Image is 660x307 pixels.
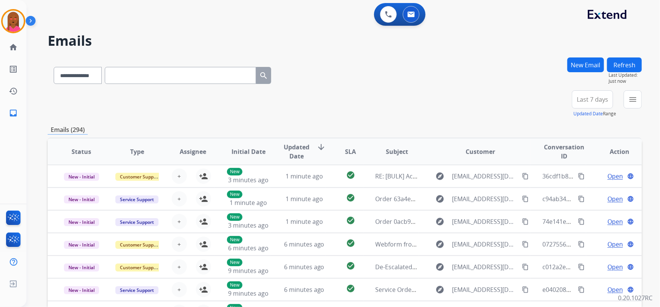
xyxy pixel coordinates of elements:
mat-icon: check_circle [346,239,355,248]
mat-icon: content_copy [522,218,529,225]
mat-icon: check_circle [346,171,355,180]
span: + [177,262,181,271]
span: Just now [609,78,642,84]
span: 6 minutes ago [284,263,325,271]
span: RE: [BULK] Action required: Extend claim approved for replacement [376,172,567,180]
mat-icon: person_add [199,172,208,181]
span: Service Support [115,286,158,294]
span: [EMAIL_ADDRESS][DOMAIN_NAME] [452,217,518,226]
span: + [177,217,181,226]
mat-icon: language [627,264,634,270]
mat-icon: person_add [199,194,208,203]
span: Updated Date [283,143,311,161]
span: 9 minutes ago [228,289,269,298]
span: Open [607,217,623,226]
button: Refresh [607,57,642,72]
button: New Email [567,57,604,72]
span: + [177,172,181,181]
h2: Emails [48,33,642,48]
span: Open [607,285,623,294]
button: + [172,169,187,184]
th: Action [586,138,642,165]
span: Range [573,110,616,117]
mat-icon: history [9,87,18,96]
span: + [177,240,181,249]
mat-icon: menu [628,95,637,104]
span: 74e141e5-8a5a-40ab-9a52-fbadafd4ab6e [542,217,658,226]
span: Assignee [180,147,206,156]
span: c012a2ea-9c1b-452b-8321-c9d98729afb3 [542,263,658,271]
mat-icon: arrow_downward [317,143,326,152]
button: + [172,214,187,229]
p: Emails (294) [48,125,88,135]
mat-icon: explore [436,285,445,294]
mat-icon: content_copy [522,173,529,180]
span: + [177,285,181,294]
span: [EMAIL_ADDRESS][DOMAIN_NAME] [452,262,518,271]
span: + [177,194,181,203]
span: Last 7 days [577,98,608,101]
span: Service Support [115,195,158,203]
mat-icon: explore [436,172,445,181]
span: 1 minute ago [286,217,323,226]
p: New [227,281,242,289]
span: Subject [386,147,408,156]
mat-icon: person_add [199,285,208,294]
button: + [172,259,187,274]
mat-icon: content_copy [578,195,585,202]
span: e040208b-6c37-4295-a448-8ecfaa22324a [542,285,657,294]
span: 1 minute ago [286,172,323,180]
p: New [227,259,242,266]
span: [EMAIL_ADDRESS][DOMAIN_NAME] [452,285,518,294]
mat-icon: content_copy [522,286,529,293]
span: 3 minutes ago [228,176,269,184]
mat-icon: content_copy [578,241,585,248]
span: Status [71,147,91,156]
button: Updated Date [573,111,603,117]
mat-icon: person_add [199,240,208,249]
mat-icon: search [259,71,268,80]
mat-icon: home [9,43,18,52]
mat-icon: language [627,286,634,293]
mat-icon: explore [436,240,445,249]
span: 0727556c-f63c-49dc-afb6-850dc5c8e614 [542,240,655,248]
span: New - Initial [64,264,99,271]
span: 9 minutes ago [228,267,269,275]
mat-icon: explore [436,262,445,271]
p: New [227,213,242,221]
span: New - Initial [64,241,99,249]
button: + [172,191,187,206]
span: c94ab344-06fe-4016-a118-e34e024bd9c2 [542,195,658,203]
span: Open [607,172,623,181]
span: Customer [466,147,495,156]
span: Customer Support [115,264,165,271]
span: [EMAIL_ADDRESS][DOMAIN_NAME] [452,172,518,181]
span: Open [607,194,623,203]
span: Service Order d979a995-c62b-44c1-9604-5e8266d378f1 Booked with Velofix [376,285,589,294]
p: 0.20.1027RC [618,293,652,302]
span: Service Support [115,218,158,226]
button: + [172,282,187,297]
span: Order 0acb9036-e84d-4030-9522-0861676603ee [376,217,511,226]
span: 1 minute ago [286,195,323,203]
span: 6 minutes ago [284,285,325,294]
span: [EMAIL_ADDRESS][DOMAIN_NAME] [452,240,518,249]
mat-icon: inbox [9,109,18,118]
mat-icon: language [627,241,634,248]
mat-icon: language [627,173,634,180]
span: New - Initial [64,195,99,203]
span: SLA [345,147,356,156]
p: New [227,236,242,243]
mat-icon: content_copy [578,264,585,270]
span: 6 minutes ago [284,240,325,248]
mat-icon: check_circle [346,193,355,202]
mat-icon: check_circle [346,261,355,270]
button: Last 7 days [572,90,613,109]
span: 6 minutes ago [228,244,269,252]
mat-icon: list_alt [9,65,18,74]
mat-icon: person_add [199,262,208,271]
mat-icon: language [627,218,634,225]
span: New - Initial [64,218,99,226]
span: 1 minute ago [230,198,267,207]
span: Customer Support [115,241,165,249]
